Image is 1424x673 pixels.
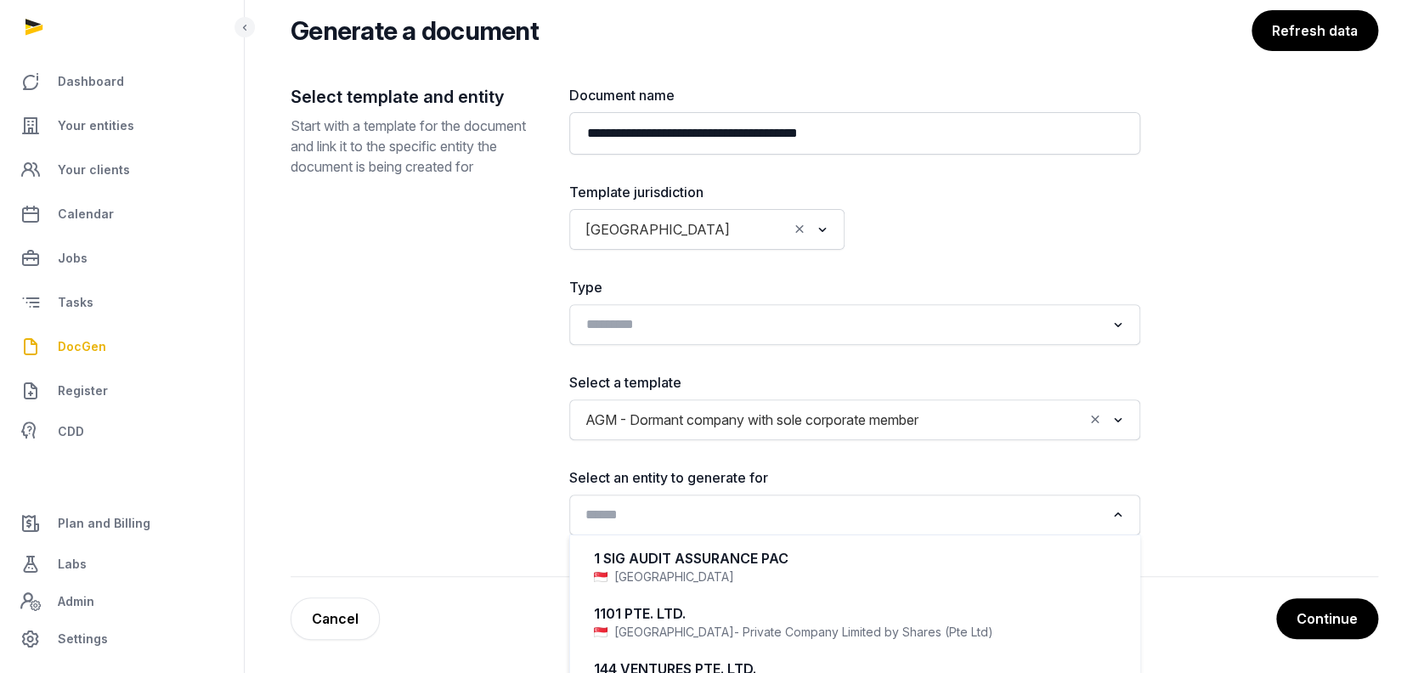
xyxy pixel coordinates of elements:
div: Search for option [578,309,1132,340]
span: Dashboard [58,71,124,92]
span: Plan and Billing [58,513,150,534]
span: [GEOGRAPHIC_DATA] [581,218,734,241]
a: Calendar [14,194,230,235]
h2: Select template and entity [291,85,542,109]
span: DocGen [58,336,106,357]
input: Search for option [579,313,1105,336]
div: 1101 PTE. LTD. [594,604,1116,624]
span: Jobs [58,248,88,269]
a: Dashboard [14,61,230,102]
div: [GEOGRAPHIC_DATA] [594,624,1116,641]
button: Clear Selected [792,218,807,241]
a: Plan and Billing [14,503,230,544]
span: Register [58,381,108,401]
button: Clear Selected [1088,408,1103,432]
a: CDD [14,415,230,449]
div: [GEOGRAPHIC_DATA] [594,568,1116,585]
a: DocGen [14,326,230,367]
div: Search for option [578,500,1132,530]
a: Register [14,370,230,411]
span: Tasks [58,292,93,313]
div: Search for option [578,404,1132,435]
span: Your entities [58,116,134,136]
span: Your clients [58,160,130,180]
label: Type [569,277,1140,297]
span: CDD [58,421,84,442]
a: Labs [14,544,230,585]
span: AGM - Dormant company with sole corporate member [581,408,923,432]
h2: Generate a document [291,15,539,46]
a: Tasks [14,282,230,323]
input: Search for option [579,503,1105,527]
p: Start with a template for the document and link it to the specific entity the document is being c... [291,116,542,177]
button: Refresh data [1252,10,1378,51]
img: sg.png [594,627,607,637]
span: Settings [58,629,108,649]
a: Jobs [14,238,230,279]
label: Template jurisdiction [569,182,845,202]
label: Document name [569,85,1140,105]
a: Your clients [14,150,230,190]
a: Your entities [14,105,230,146]
div: Search for option [578,214,836,245]
div: 1 SIG AUDIT ASSURANCE PAC [594,549,1116,568]
label: Select a template [569,372,1140,393]
a: Cancel [291,597,380,640]
span: Admin [58,591,94,612]
button: Continue [1276,598,1378,639]
span: Labs [58,554,87,574]
span: Calendar [58,204,114,224]
a: Admin [14,585,230,619]
input: Search for option [737,218,788,241]
a: Settings [14,619,230,659]
label: Select an entity to generate for [569,467,1140,488]
img: sg.png [594,572,607,582]
span: - Private Company Limited by Shares (Pte Ltd) [734,624,993,641]
input: Search for option [926,408,1083,432]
